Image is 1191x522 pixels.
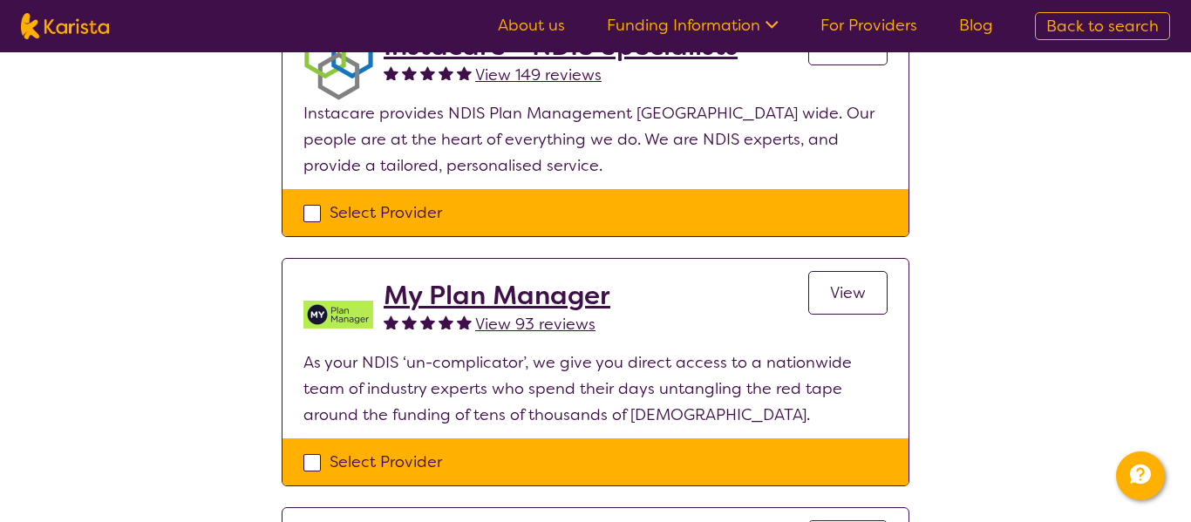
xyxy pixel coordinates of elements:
[808,271,888,315] a: View
[475,314,595,335] span: View 93 reviews
[1035,12,1170,40] a: Back to search
[384,65,398,80] img: fullstar
[1046,16,1159,37] span: Back to search
[959,15,993,36] a: Blog
[439,65,453,80] img: fullstar
[475,311,595,337] a: View 93 reviews
[820,15,917,36] a: For Providers
[498,15,565,36] a: About us
[303,100,888,179] p: Instacare provides NDIS Plan Management [GEOGRAPHIC_DATA] wide. Our people are at the heart of ev...
[1116,451,1165,500] button: Channel Menu
[457,65,472,80] img: fullstar
[475,64,602,85] span: View 149 reviews
[303,349,888,428] p: As your NDIS ‘un-complicator’, we give you direct access to a nationwide team of industry experts...
[457,315,472,329] img: fullstar
[420,315,435,329] img: fullstar
[303,280,373,349] img: v05irhjwnjh28ktdyyfd.png
[830,282,866,303] span: View
[402,65,417,80] img: fullstar
[402,315,417,329] img: fullstar
[420,65,435,80] img: fullstar
[439,315,453,329] img: fullstar
[384,315,398,329] img: fullstar
[21,13,109,39] img: Karista logo
[607,15,779,36] a: Funding Information
[475,62,602,88] a: View 149 reviews
[384,280,610,311] a: My Plan Manager
[303,31,373,100] img: obkhna0zu27zdd4ubuus.png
